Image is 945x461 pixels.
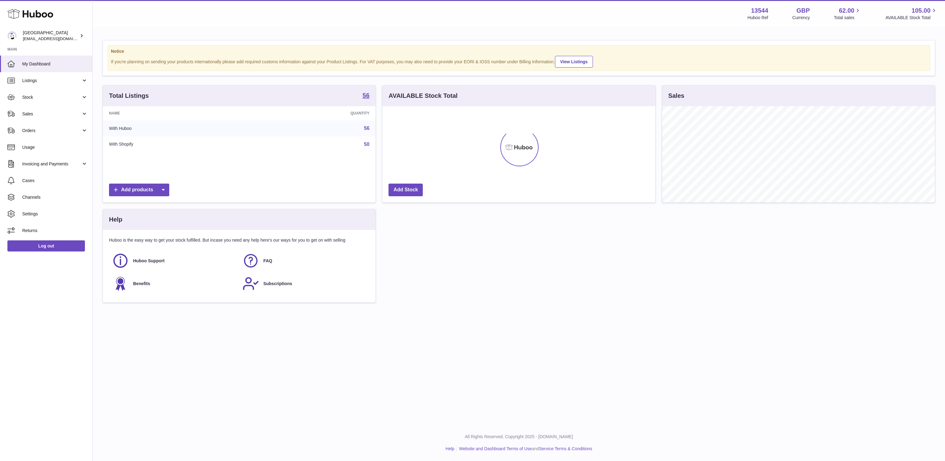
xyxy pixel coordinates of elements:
[22,194,88,200] span: Channels
[7,240,85,251] a: Log out
[109,184,169,196] a: Add products
[22,94,81,100] span: Stock
[109,92,149,100] h3: Total Listings
[22,111,81,117] span: Sales
[23,36,91,41] span: [EMAIL_ADDRESS][DOMAIN_NAME]
[22,78,81,84] span: Listings
[363,92,369,100] a: 56
[22,161,81,167] span: Invoicing and Payments
[22,211,88,217] span: Settings
[23,30,78,42] div: [GEOGRAPHIC_DATA]
[112,252,236,269] a: Huboo Support
[796,6,810,15] strong: GBP
[834,6,861,21] a: 62.00 Total sales
[22,228,88,234] span: Returns
[242,275,367,292] a: Subscriptions
[250,106,376,120] th: Quantity
[103,136,250,152] td: With Shopify
[364,142,370,147] a: 50
[109,237,369,243] p: Huboo is the easy way to get your stock fulfilled. But incase you need any help here's our ways f...
[103,120,250,136] td: With Huboo
[839,6,854,15] span: 62.00
[885,15,938,21] span: AVAILABLE Stock Total
[22,128,81,134] span: Orders
[748,15,768,21] div: Huboo Ref
[751,6,768,15] strong: 13544
[539,446,592,451] a: Service Terms & Conditions
[446,446,455,451] a: Help
[98,434,940,440] p: All Rights Reserved. Copyright 2025 - [DOMAIN_NAME]
[388,184,423,196] a: Add Stock
[22,61,88,67] span: My Dashboard
[22,178,88,184] span: Cases
[388,92,457,100] h3: AVAILABLE Stock Total
[7,31,17,40] img: mariana@blankstreet.com
[459,446,532,451] a: Website and Dashboard Terms of Use
[242,252,367,269] a: FAQ
[555,56,593,68] a: View Listings
[133,258,165,264] span: Huboo Support
[885,6,938,21] a: 105.00 AVAILABLE Stock Total
[668,92,684,100] h3: Sales
[103,106,250,120] th: Name
[22,144,88,150] span: Usage
[111,48,927,54] strong: Notice
[263,281,292,287] span: Subscriptions
[133,281,150,287] span: Benefits
[792,15,810,21] div: Currency
[363,92,369,98] strong: 56
[111,55,927,68] div: If you're planning on sending your products internationally please add required customs informati...
[834,15,861,21] span: Total sales
[912,6,930,15] span: 105.00
[112,275,236,292] a: Benefits
[364,126,370,131] a: 56
[109,215,122,224] h3: Help
[263,258,272,264] span: FAQ
[457,446,592,452] li: and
